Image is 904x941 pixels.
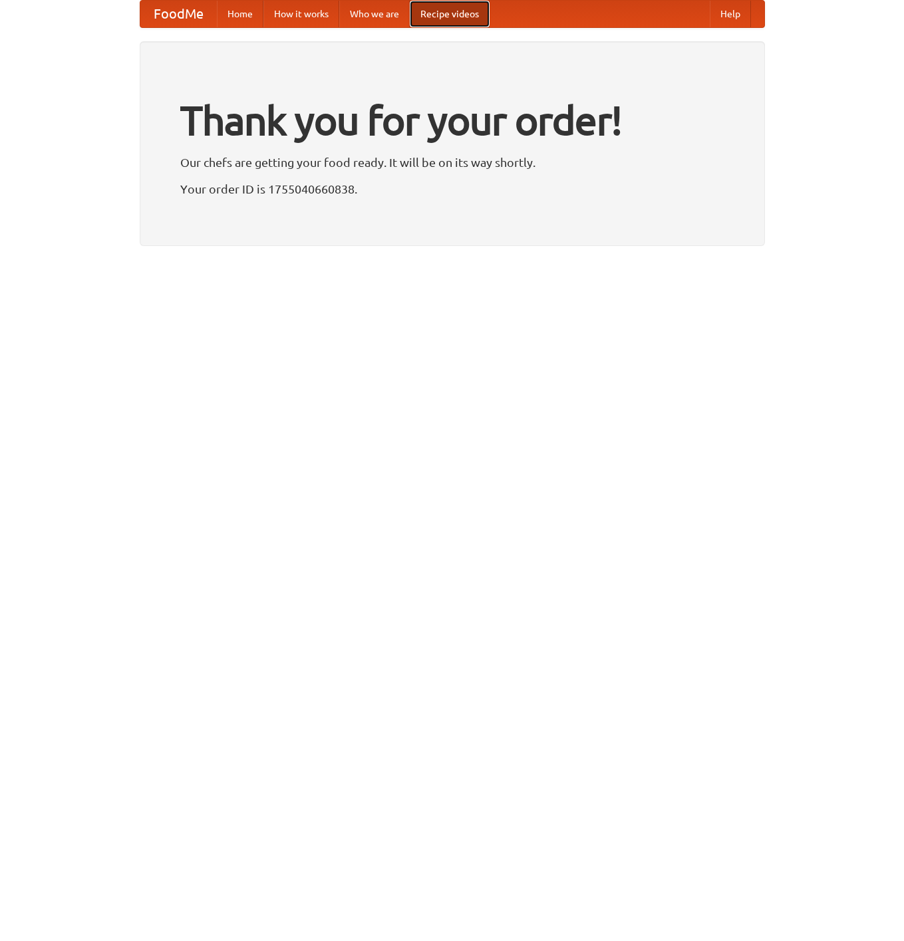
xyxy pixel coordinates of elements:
[217,1,263,27] a: Home
[710,1,751,27] a: Help
[339,1,410,27] a: Who we are
[180,152,724,172] p: Our chefs are getting your food ready. It will be on its way shortly.
[410,1,490,27] a: Recipe videos
[263,1,339,27] a: How it works
[140,1,217,27] a: FoodMe
[180,88,724,152] h1: Thank you for your order!
[180,179,724,199] p: Your order ID is 1755040660838.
